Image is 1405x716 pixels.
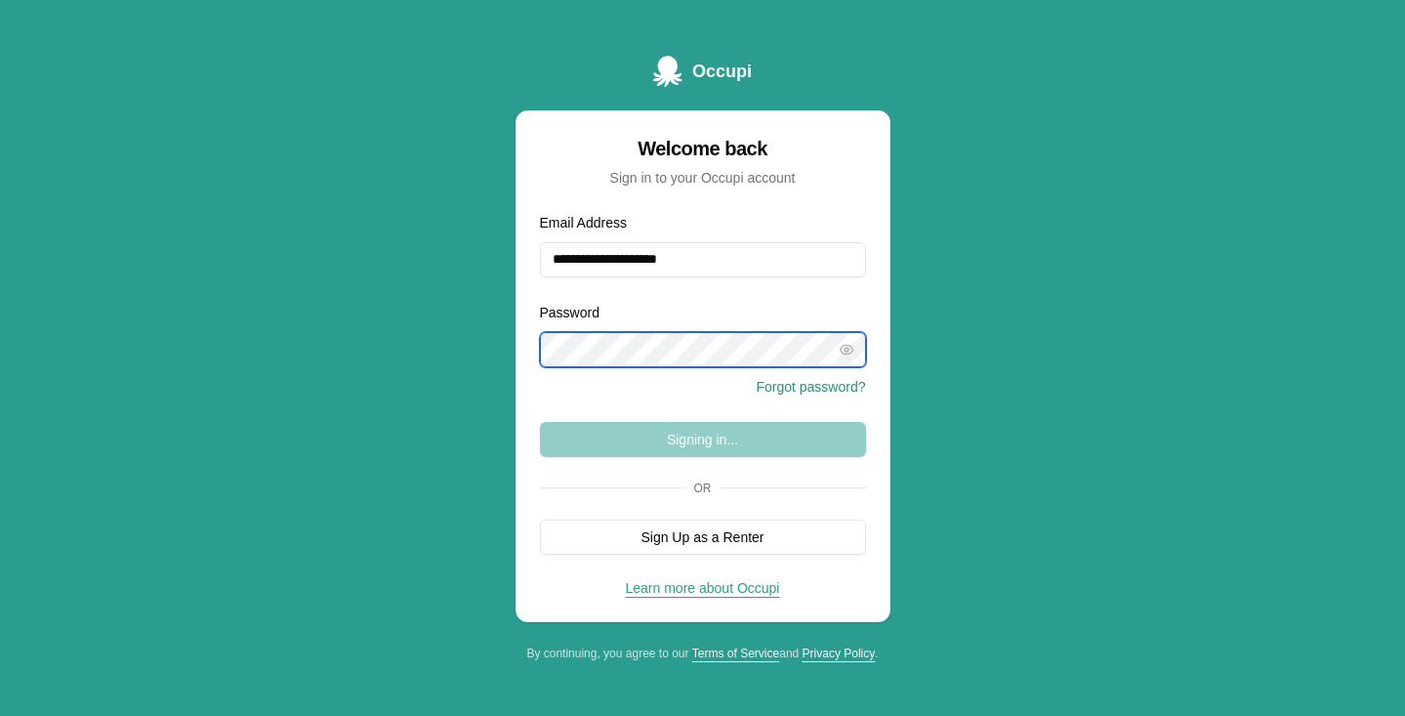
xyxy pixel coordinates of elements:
span: Occupi [692,58,752,85]
button: Sign Up as a Renter [540,520,866,555]
div: Welcome back [540,135,866,162]
a: Learn more about Occupi [626,580,780,596]
a: Privacy Policy [803,647,876,660]
div: Sign in to your Occupi account [540,168,866,188]
label: Email Address [540,215,627,231]
span: Or [686,481,720,496]
a: Terms of Service [692,647,779,660]
button: Forgot password? [756,377,865,397]
a: Occupi [653,56,752,87]
div: By continuing, you agree to our and . [516,646,890,661]
label: Password [540,305,599,320]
